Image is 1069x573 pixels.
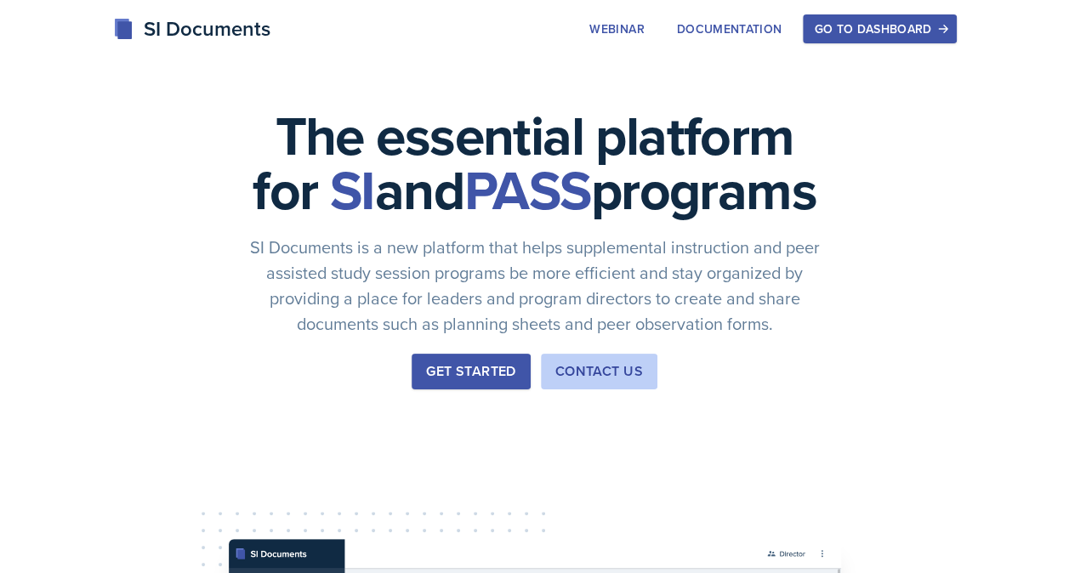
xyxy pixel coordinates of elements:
div: Webinar [589,22,644,36]
div: Get Started [426,361,515,382]
button: Go to Dashboard [803,14,956,43]
button: Webinar [578,14,655,43]
button: Documentation [666,14,793,43]
div: Documentation [677,22,782,36]
div: SI Documents [113,14,270,44]
button: Contact Us [541,354,657,389]
button: Get Started [412,354,530,389]
div: Go to Dashboard [814,22,945,36]
div: Contact Us [555,361,643,382]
